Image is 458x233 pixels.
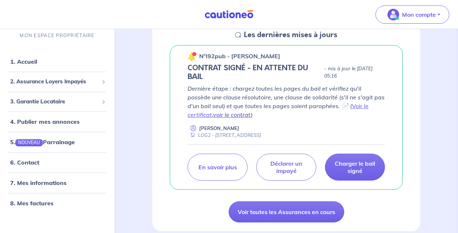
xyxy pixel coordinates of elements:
[3,75,112,89] div: 2. Assurance Loyers Impayés
[188,64,385,81] div: state: CONTRACT-SIGNED, Context: NEW,CHOOSE-CERTIFICATE,ALONE,LESSOR-DOCUMENTS
[244,31,337,39] h5: Les dernières mises à jours
[324,65,385,80] p: - mis à jour le [DATE] 05:16
[10,159,39,166] a: 6. Contact
[213,111,251,118] a: voir le contrat
[3,135,112,149] div: 5.NOUVEAUParrainage
[10,138,75,146] a: 5.NOUVEAUParrainage
[10,179,67,186] a: 7. Mes informations
[188,102,369,118] a: Voir le certificat
[188,154,248,181] a: En savoir plus
[229,201,344,222] a: Voir toutes les Assurances en cours
[375,5,449,24] button: illu_account_valid_menu.svgMon compte
[10,78,99,86] span: 2. Assurance Loyers Impayés
[3,114,112,129] div: 4. Publier mes annonces
[256,154,316,181] a: Déclarer un impayé
[188,84,385,119] p: Dernière étape : chargez toutes les pages du bail et vérifiez qu'il possède une clause résolutoir...
[199,52,280,60] p: n°I92pub - [PERSON_NAME]
[3,196,112,210] div: 8. Mes factures
[10,200,53,207] a: 8. Mes factures
[3,54,112,69] div: 1. Accueil
[198,163,237,171] p: En savoir plus
[199,125,239,132] p: [PERSON_NAME]
[188,132,261,139] div: LOG2 - [STREET_ADDRESS]
[3,155,112,170] div: 6. Contact
[325,154,385,181] a: Charger le bail signé
[10,98,99,106] span: 3. Garantie Locataire
[387,9,399,20] img: illu_account_valid_menu.svg
[265,160,307,174] p: Déclarer un impayé
[202,10,256,19] img: Cautioneo
[334,160,376,174] p: Charger le bail signé
[10,118,80,125] a: 4. Publier mes annonces
[3,175,112,190] div: 7. Mes informations
[3,95,112,109] div: 3. Garantie Locataire
[188,52,196,61] img: 🔔
[188,64,321,81] h5: CONTRAT SIGNÉ - EN ATTENTE DU BAIL
[20,32,95,39] p: MON ESPACE PROPRIÉTAIRE
[10,58,37,65] a: 1. Accueil
[402,10,436,19] p: Mon compte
